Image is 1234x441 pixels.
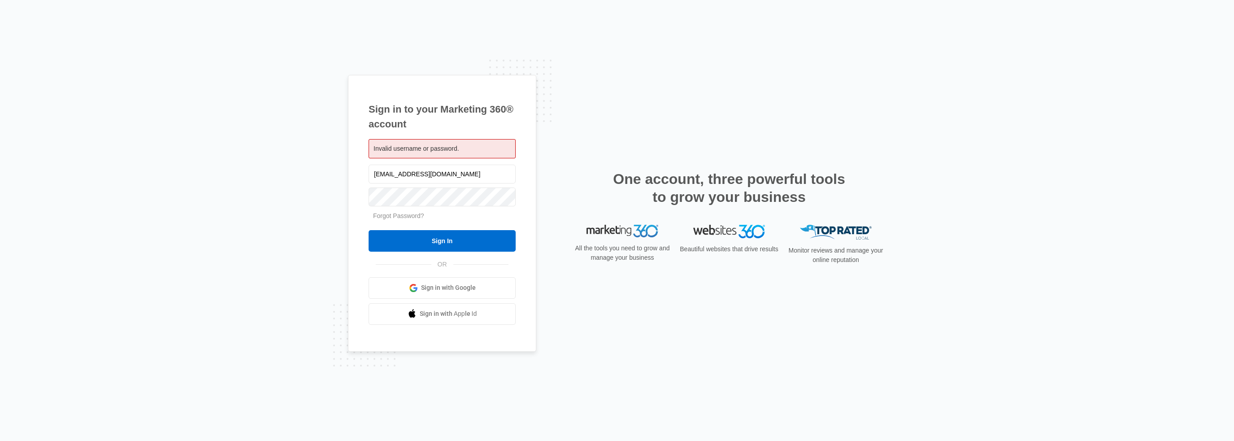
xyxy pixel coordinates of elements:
a: Forgot Password? [373,212,424,219]
img: Top Rated Local [800,225,872,240]
span: OR [431,260,453,269]
span: Invalid username or password. [374,145,459,152]
input: Sign In [369,230,516,252]
p: Monitor reviews and manage your online reputation [786,246,886,265]
p: All the tools you need to grow and manage your business [572,244,673,262]
p: Beautiful websites that drive results [679,245,779,254]
input: Email [369,165,516,183]
span: Sign in with Google [421,283,476,293]
span: Sign in with Apple Id [420,309,477,319]
img: Marketing 360 [587,225,658,237]
h2: One account, three powerful tools to grow your business [610,170,848,206]
a: Sign in with Apple Id [369,303,516,325]
a: Sign in with Google [369,277,516,299]
img: Websites 360 [693,225,765,238]
h1: Sign in to your Marketing 360® account [369,102,516,131]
